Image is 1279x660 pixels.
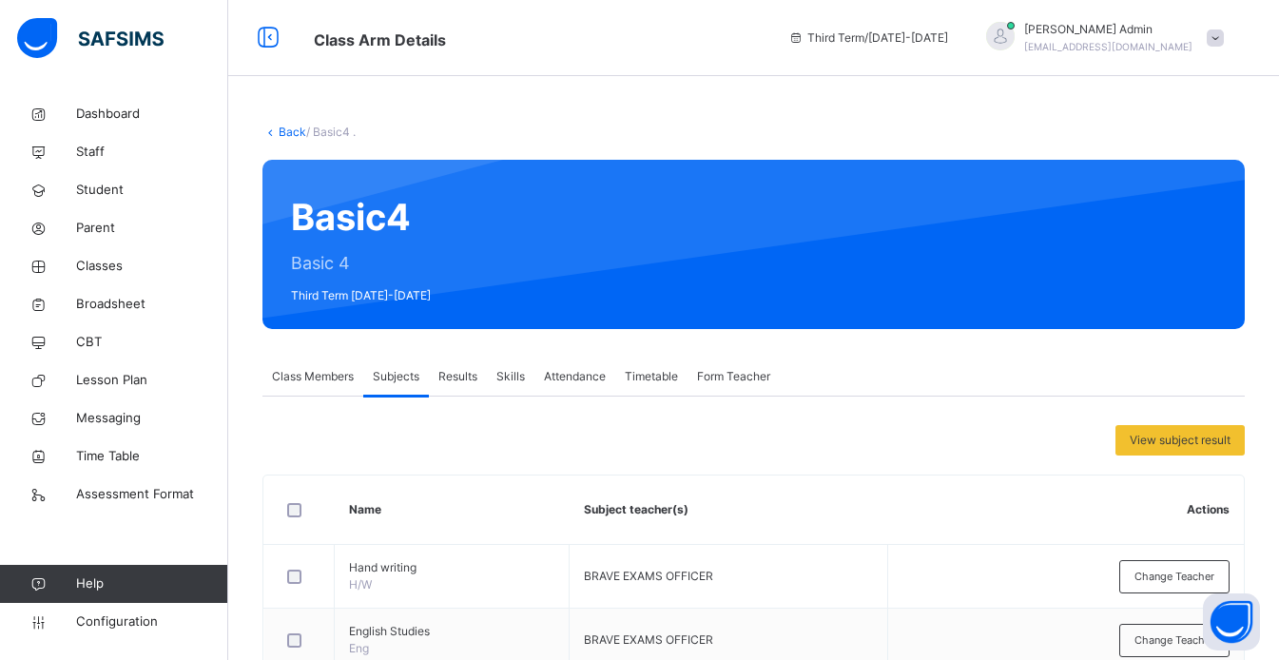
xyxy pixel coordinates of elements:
span: Class Members [272,368,354,385]
span: Broadsheet [76,295,228,314]
span: BRAVE EXAMS OFFICER [584,632,713,647]
span: [PERSON_NAME] Admin [1024,21,1192,38]
span: Parent [76,219,228,238]
span: session/term information [788,29,948,47]
span: Lesson Plan [76,371,228,390]
button: Open asap [1203,593,1260,650]
span: Change Teacher [1134,632,1214,649]
span: Messaging [76,409,228,428]
span: Eng [349,641,369,655]
span: Timetable [625,368,678,385]
span: Dashboard [76,105,228,124]
span: Results [438,368,477,385]
th: Actions [887,476,1244,545]
span: Assessment Format [76,485,228,504]
div: AbdulAdmin [967,21,1233,55]
th: Subject teacher(s) [570,476,888,545]
span: English Studies [349,623,554,640]
a: Back [279,125,306,139]
span: Configuration [76,612,227,631]
span: Subjects [373,368,419,385]
img: safsims [17,18,164,58]
span: Help [76,574,227,593]
span: View subject result [1130,432,1231,449]
span: Time Table [76,447,228,466]
th: Name [335,476,570,545]
span: Change Teacher [1134,569,1214,585]
span: Staff [76,143,228,162]
span: Hand writing [349,559,554,576]
span: CBT [76,333,228,352]
span: Class Arm Details [314,30,446,49]
span: Skills [496,368,525,385]
span: Attendance [544,368,606,385]
span: [EMAIL_ADDRESS][DOMAIN_NAME] [1024,41,1192,52]
span: / Basic4 . [306,125,356,139]
span: Classes [76,257,228,276]
span: Student [76,181,228,200]
span: Form Teacher [697,368,770,385]
span: H/W [349,577,372,592]
span: BRAVE EXAMS OFFICER [584,569,713,583]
